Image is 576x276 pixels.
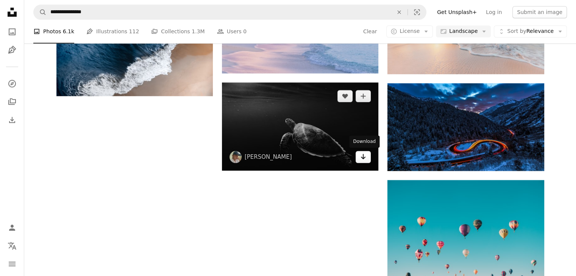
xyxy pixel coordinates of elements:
[432,6,481,18] a: Get Unsplash+
[481,6,506,18] a: Log in
[222,123,378,130] a: silhouette of sea turtle underwater
[217,20,247,44] a: Users 0
[245,153,292,161] a: [PERSON_NAME]
[387,228,544,235] a: assorted-color hot air balloons during daytime
[5,238,20,253] button: Language
[5,5,20,21] a: Home — Unsplash
[5,220,20,235] a: Log in / Sign up
[222,82,378,170] img: silhouette of sea turtle underwater
[436,26,491,38] button: Landscape
[33,5,426,20] form: Find visuals sitewide
[243,28,247,36] span: 0
[192,28,204,36] span: 1.3M
[337,90,353,102] button: Like
[129,28,139,36] span: 112
[356,90,371,102] button: Add to Collection
[363,26,378,38] button: Clear
[512,6,567,18] button: Submit an image
[391,5,407,19] button: Clear
[5,94,20,109] a: Collections
[494,26,567,38] button: Sort byRelevance
[387,124,544,130] a: timelapse photography of curved road between mountain with trees
[5,42,20,57] a: Illustrations
[507,28,554,36] span: Relevance
[5,24,20,39] a: Photos
[34,5,47,19] button: Search Unsplash
[356,151,371,163] a: Download
[5,112,20,127] a: Download History
[386,26,433,38] button: License
[151,20,204,44] a: Collections 1.3M
[507,28,526,34] span: Sort by
[387,83,544,171] img: timelapse photography of curved road between mountain with trees
[56,40,213,47] a: aerial photography of seashore
[400,28,420,34] span: License
[449,28,478,36] span: Landscape
[5,256,20,271] button: Menu
[229,151,242,163] img: Go to Anna Wangler's profile
[86,20,139,44] a: Illustrations 112
[349,135,379,147] div: Download
[5,76,20,91] a: Explore
[408,5,426,19] button: Visual search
